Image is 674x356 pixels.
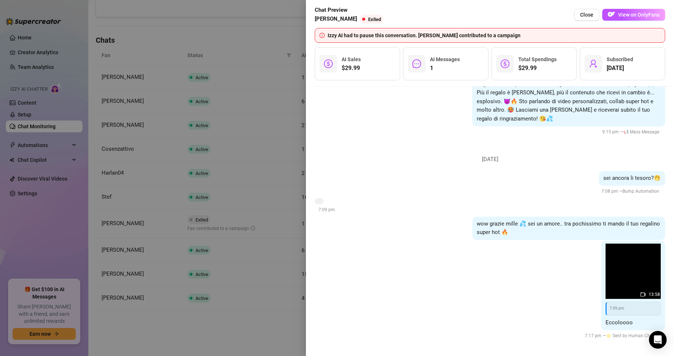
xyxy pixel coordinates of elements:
[368,17,381,22] span: Exited
[324,59,333,68] span: dollar
[328,31,660,39] div: Izzy AI had to pause this conversation. [PERSON_NAME] contributed to a campaign
[623,129,659,135] span: 📢 Mass Message
[580,12,593,18] span: Close
[649,331,667,349] div: Open Intercom Messenger
[501,59,509,68] span: dollar
[608,11,615,18] img: OF
[320,33,325,38] span: info-circle
[315,15,357,24] span: [PERSON_NAME]
[622,189,659,194] span: Bump Automation
[601,189,661,194] span: 7:08 pm —
[430,64,460,73] span: 1
[602,129,661,135] span: 9:15 pm —
[518,56,557,62] span: Total Spendings
[574,9,599,21] button: Close
[342,64,361,73] span: $29.99
[649,292,660,297] span: 13:58
[477,220,660,236] span: wow grazie mille 💦 sei un amore.. tra pochissimo ti mando il tuo regalino super hot 🔥
[518,64,557,73] span: $29.99
[589,59,598,68] span: user-add
[606,244,661,299] img: media
[602,9,665,21] button: OFView on OnlyFans
[641,292,646,297] span: video-camera
[315,6,386,15] span: Chat Preview
[585,333,661,338] span: 7:17 pm —
[476,155,504,164] span: [DATE]
[412,59,421,68] span: message
[610,305,657,311] span: 7:09 pm
[607,56,633,62] span: Subscribed
[606,319,633,326] span: Eccoloooo
[430,56,460,62] span: AI Messages
[318,207,335,212] span: 7:09 pm
[618,12,660,18] span: View on OnlyFans
[606,333,659,338] span: 🌟 Sent by Human Chatter
[607,64,633,73] span: [DATE]
[603,175,661,181] span: sei ancora li tesoro?🤭
[342,56,361,62] span: AI Sales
